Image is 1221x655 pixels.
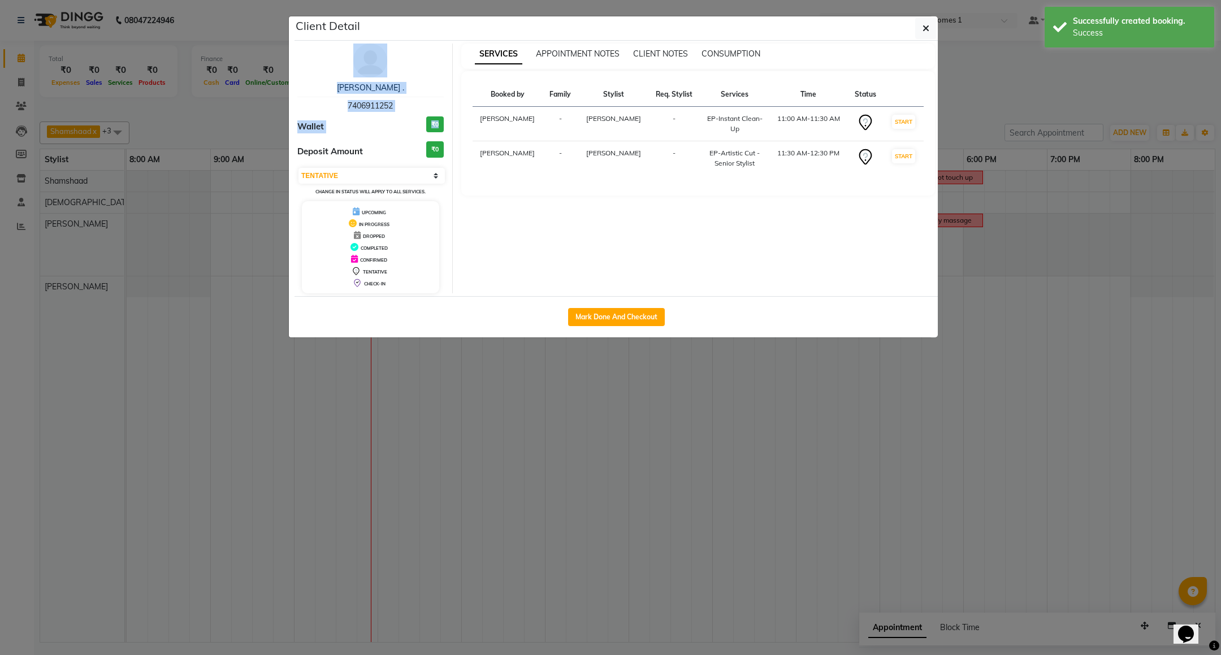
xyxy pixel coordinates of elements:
span: IN PROGRESS [359,222,389,227]
th: Family [543,83,579,107]
span: 7406911252 [348,101,393,111]
td: [PERSON_NAME] [473,141,543,176]
td: - [543,141,579,176]
span: CONSUMPTION [702,49,760,59]
small: Change in status will apply to all services. [315,189,426,194]
span: SERVICES [475,44,522,64]
td: 11:30 AM-12:30 PM [769,141,847,176]
span: CONFIRMED [360,257,387,263]
button: Mark Done And Checkout [568,308,665,326]
span: [PERSON_NAME] [586,149,641,157]
th: Time [769,83,847,107]
span: TENTATIVE [363,269,387,275]
td: - [648,141,700,176]
td: [PERSON_NAME] [473,107,543,141]
span: APPOINTMENT NOTES [536,49,620,59]
span: CHECK-IN [364,281,386,287]
h3: ₹0 [426,141,444,158]
div: EP-Artistic Cut - Senior Stylist [707,148,763,168]
h3: ₹0 [426,116,444,133]
a: [PERSON_NAME] . [337,83,404,93]
div: Success [1073,27,1206,39]
button: START [892,149,915,163]
span: CLIENT NOTES [633,49,688,59]
td: - [648,107,700,141]
div: EP-Instant Clean-Up [707,114,763,134]
td: - [543,107,579,141]
div: Successfully created booking. [1073,15,1206,27]
th: Booked by [473,83,543,107]
th: Stylist [578,83,648,107]
iframe: chat widget [1174,610,1210,644]
th: Services [700,83,769,107]
img: avatar [353,44,387,77]
td: 11:00 AM-11:30 AM [769,107,847,141]
th: Status [848,83,884,107]
span: COMPLETED [361,245,388,251]
h5: Client Detail [296,18,360,34]
th: Req. Stylist [648,83,700,107]
span: [PERSON_NAME] [586,114,641,123]
span: UPCOMING [362,210,386,215]
span: Deposit Amount [297,145,363,158]
span: DROPPED [363,233,385,239]
button: START [892,115,915,129]
span: Wallet [297,120,324,133]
